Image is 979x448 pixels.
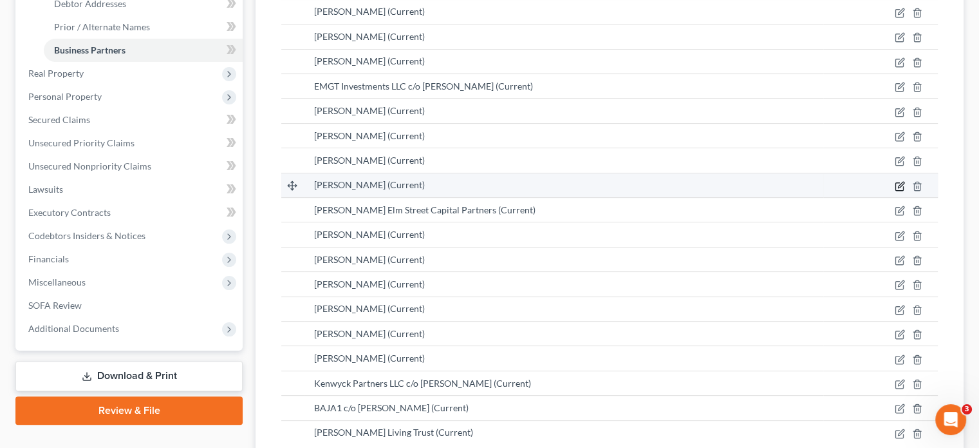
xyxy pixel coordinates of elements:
a: SOFA Review [18,294,243,317]
span: [PERSON_NAME] (Current) [314,254,425,265]
span: Secured Claims [28,114,90,125]
span: 3 [962,404,972,414]
span: [PERSON_NAME] (Current) [314,130,425,141]
span: [PERSON_NAME] (Current) [314,155,425,166]
span: [PERSON_NAME] (Current) [314,229,425,240]
span: Prior / Alternate Names [54,21,150,32]
span: [PERSON_NAME] Elm Street Capital Partners (Current) [314,204,536,215]
span: [PERSON_NAME] (Current) [314,6,425,17]
span: [PERSON_NAME] (Current) [314,179,425,190]
span: Miscellaneous [28,277,86,287]
span: Unsecured Priority Claims [28,137,135,148]
span: SOFA Review [28,300,82,311]
a: Business Partners [44,39,243,62]
span: [PERSON_NAME] (Current) [314,328,425,339]
span: Real Property [28,68,84,79]
a: Unsecured Nonpriority Claims [18,155,243,178]
span: Unsecured Nonpriority Claims [28,161,151,171]
a: Secured Claims [18,108,243,131]
span: [PERSON_NAME] (Current) [314,353,425,364]
a: Review & File [15,396,243,425]
span: Additional Documents [28,323,119,334]
span: Codebtors Insiders & Notices [28,230,145,241]
iframe: Intercom live chat [935,404,966,435]
span: [PERSON_NAME] (Current) [314,55,425,66]
span: Business Partners [54,44,126,55]
a: Download & Print [15,361,243,391]
span: Personal Property [28,91,102,102]
span: [PERSON_NAME] (Current) [314,31,425,42]
span: BAJA1 c/o [PERSON_NAME] (Current) [314,402,469,413]
span: [PERSON_NAME] Living Trust (Current) [314,427,473,438]
span: [PERSON_NAME] (Current) [314,105,425,116]
span: Financials [28,253,69,264]
span: [PERSON_NAME] (Current) [314,278,425,289]
span: Lawsuits [28,184,63,195]
a: Unsecured Priority Claims [18,131,243,155]
span: EMGT Investments LLC c/o [PERSON_NAME] (Current) [314,81,533,92]
a: Executory Contracts [18,201,243,224]
span: Executory Contracts [28,207,111,218]
span: [PERSON_NAME] (Current) [314,303,425,314]
a: Prior / Alternate Names [44,15,243,39]
a: Lawsuits [18,178,243,201]
span: Kenwyck Partners LLC c/o [PERSON_NAME] (Current) [314,378,531,389]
